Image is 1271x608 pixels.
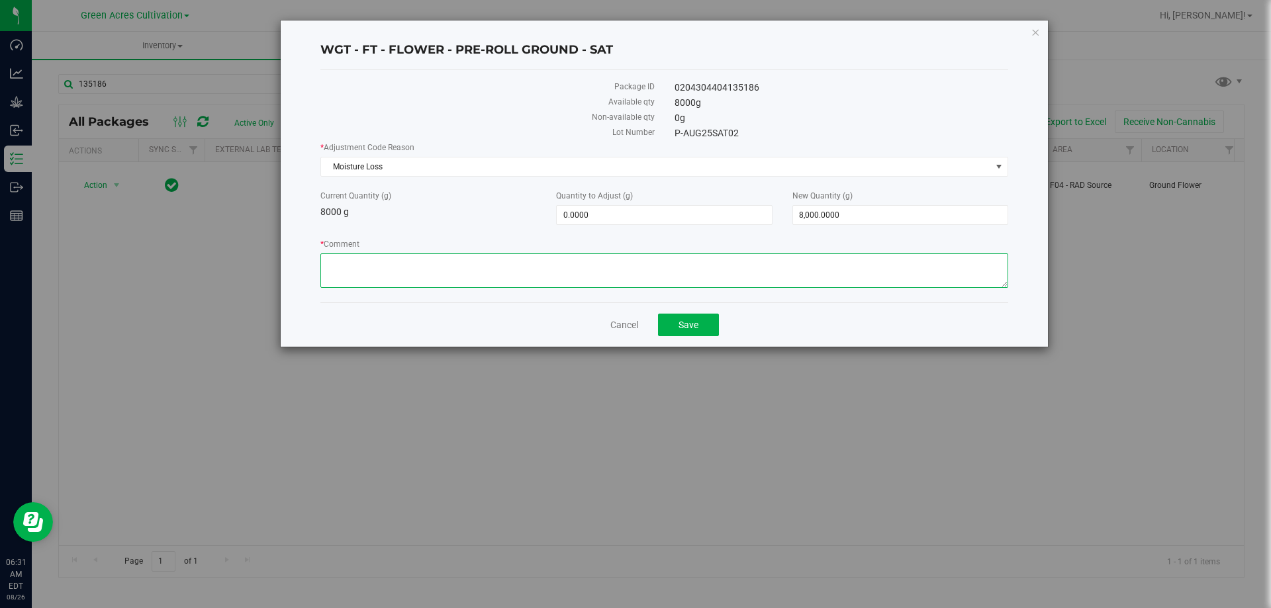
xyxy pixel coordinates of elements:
[320,206,349,217] span: 8000 g
[320,142,1008,153] label: Adjustment Code Reason
[320,238,1008,250] label: Comment
[665,126,1019,140] div: P-AUG25SAT02
[665,81,1019,95] div: 0204304404135186
[557,206,771,224] input: 0.0000
[792,190,1008,202] label: New Quantity (g)
[675,97,701,108] span: 8000
[675,112,685,123] span: 0
[696,97,701,108] span: g
[320,96,655,108] label: Available qty
[793,206,1008,224] input: 8,000.0000
[658,314,719,336] button: Save
[320,190,536,202] label: Current Quantity (g)
[320,81,655,93] label: Package ID
[991,157,1008,176] span: select
[610,318,638,331] a: Cancel
[320,111,655,123] label: Non-available qty
[679,320,698,330] span: Save
[556,190,772,202] label: Quantity to Adjust (g)
[680,112,685,123] span: g
[13,502,53,542] iframe: Resource center
[320,126,655,138] label: Lot Number
[321,157,991,176] span: Moisture Loss
[320,42,1008,59] h4: WGT - FT - FLOWER - PRE-ROLL GROUND - SAT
